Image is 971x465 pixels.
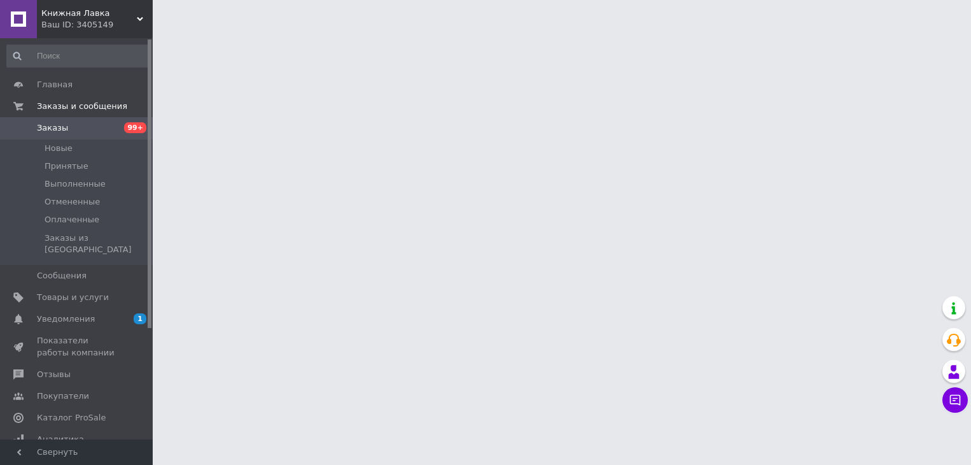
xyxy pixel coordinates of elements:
[37,292,109,303] span: Товары и услуги
[37,270,87,282] span: Сообщения
[37,313,95,325] span: Уведомления
[37,412,106,424] span: Каталог ProSale
[6,45,150,68] input: Поиск
[124,122,146,133] span: 99+
[134,313,146,324] span: 1
[37,122,68,134] span: Заказы
[37,390,89,402] span: Покупатели
[41,8,137,19] span: Книжная Лавка
[37,369,71,380] span: Отзывы
[45,178,106,190] span: Выполненные
[45,161,88,172] span: Принятые
[37,101,127,112] span: Заказы и сообщения
[45,143,73,154] span: Новые
[45,232,149,255] span: Заказы из [GEOGRAPHIC_DATA]
[37,434,84,445] span: Аналитика
[41,19,153,31] div: Ваш ID: 3405149
[45,214,99,225] span: Оплаченные
[942,387,968,413] button: Чат с покупателем
[37,335,118,358] span: Показатели работы компании
[45,196,100,208] span: Отмененные
[37,79,73,90] span: Главная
